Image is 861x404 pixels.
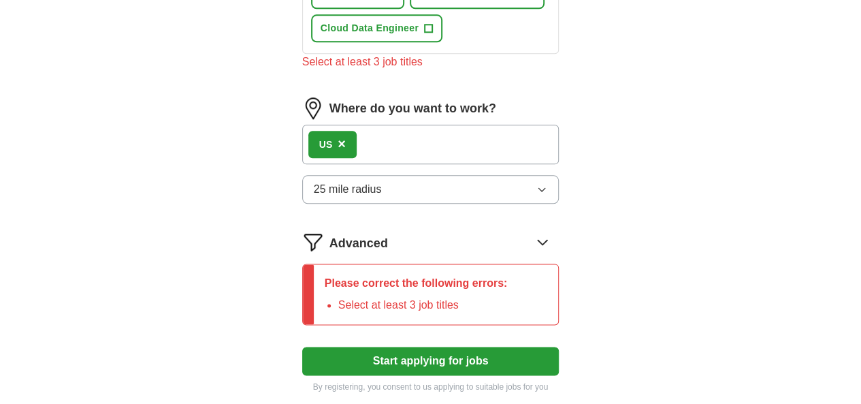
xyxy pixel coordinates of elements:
[302,54,559,70] div: Select at least 3 job titles
[302,97,324,119] img: location.png
[302,347,559,375] button: Start applying for jobs
[302,175,559,204] button: 25 mile radius
[314,181,382,198] span: 25 mile radius
[338,297,508,313] li: Select at least 3 job titles
[302,381,559,393] p: By registering, you consent to us applying to suitable jobs for you
[319,138,332,152] div: US
[325,275,508,292] p: Please correct the following errors:
[338,134,346,155] button: ×
[329,99,496,118] label: Where do you want to work?
[329,234,388,253] span: Advanced
[321,21,419,35] span: Cloud Data Engineer
[338,136,346,151] span: ×
[302,231,324,253] img: filter
[311,14,442,42] button: Cloud Data Engineer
